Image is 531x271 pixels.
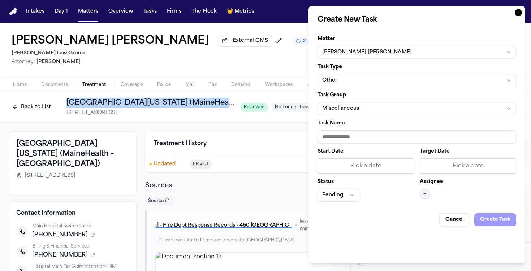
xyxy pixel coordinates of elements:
[318,46,516,59] button: [PERSON_NAME] [PERSON_NAME]
[439,213,470,226] button: Cancel
[318,189,359,202] button: Pending
[318,121,345,126] span: Task Name
[318,179,414,184] label: Status
[322,162,409,170] div: Pick a date
[318,65,516,70] label: Task Type
[318,102,516,115] button: Miscellaneous
[420,179,443,184] label: Assignee
[318,93,516,98] label: Task Group
[318,36,516,41] label: Matter
[318,74,516,87] button: Other
[420,189,430,199] button: —
[423,191,426,197] span: —
[318,15,516,25] h2: Create New Task
[420,158,516,174] button: Pick a date
[318,149,414,154] label: Start Date
[318,158,414,174] button: Pick a date
[424,162,511,170] div: Pick a date
[420,149,516,154] label: Target Date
